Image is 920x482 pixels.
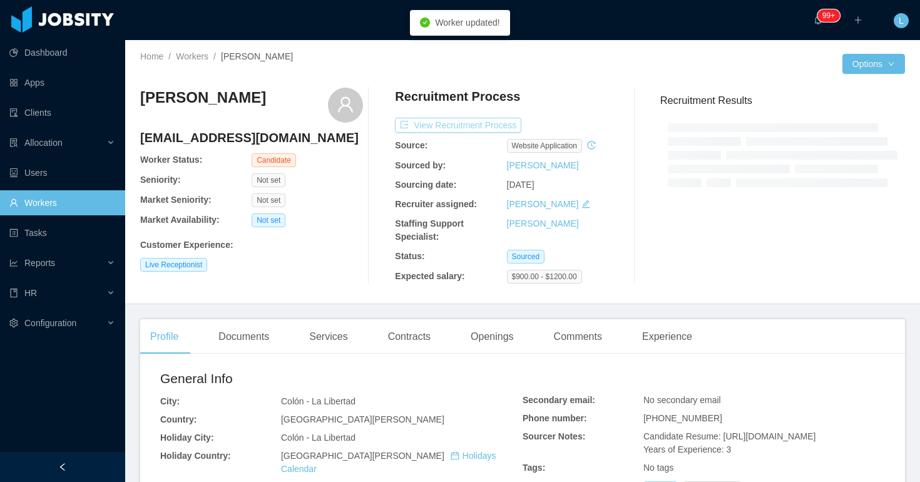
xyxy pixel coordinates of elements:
button: Optionsicon: down [842,54,905,74]
sup: 2137 [817,9,840,22]
div: Profile [140,319,188,354]
b: Tags: [523,463,545,473]
span: Colón - La Libertad [281,433,355,443]
span: No secondary email [643,395,721,405]
a: icon: userWorkers [9,190,115,215]
div: Documents [208,319,279,354]
i: icon: plus [854,16,862,24]
span: Live Receptionist [140,258,207,272]
b: City: [160,396,180,406]
i: icon: line-chart [9,259,18,267]
div: No tags [643,461,885,474]
div: Experience [632,319,702,354]
span: Allocation [24,138,63,148]
b: Sourcer Notes: [523,431,585,441]
b: Phone number: [523,413,587,423]
span: [GEOGRAPHIC_DATA][PERSON_NAME] [281,414,444,424]
b: Status: [395,251,424,261]
b: Source: [395,140,427,150]
b: Country: [160,414,197,424]
h4: Recruitment Process [395,88,520,105]
b: Sourcing date: [395,180,456,190]
span: Worker updated! [435,18,499,28]
span: [PERSON_NAME] [221,51,293,61]
b: Secondary email: [523,395,595,405]
span: [GEOGRAPHIC_DATA][PERSON_NAME] [281,451,496,474]
button: icon: exportView Recruitment Process [395,118,521,133]
span: [DATE] [507,180,534,190]
i: icon: calendar [451,451,459,460]
a: [PERSON_NAME] [507,199,579,209]
a: icon: auditClients [9,100,115,125]
div: Services [299,319,357,354]
span: L [899,13,904,28]
b: Expected salary: [395,271,464,281]
h3: Recruitment Results [660,93,905,108]
i: icon: solution [9,138,18,147]
a: Home [140,51,163,61]
div: Comments [544,319,612,354]
b: Seniority: [140,175,181,185]
h2: General Info [160,369,523,389]
span: $900.00 - $1200.00 [507,270,582,284]
a: [PERSON_NAME] [507,160,579,170]
span: Sourced [507,250,545,264]
b: Customer Experience : [140,240,233,250]
i: icon: history [587,141,596,150]
span: Candidate Resume: [URL][DOMAIN_NAME] Years of Experience: 3 [643,431,815,454]
b: Market Availability: [140,215,220,225]
b: Staffing Support Specialist: [395,218,464,242]
div: Openings [461,319,524,354]
i: icon: check-circle [420,18,430,28]
span: website application [507,139,583,153]
span: [PHONE_NUMBER] [643,413,722,423]
span: Colón - La Libertad [281,396,355,406]
a: icon: exportView Recruitment Process [395,120,521,130]
span: / [213,51,216,61]
span: Not set [252,213,285,227]
a: icon: appstoreApps [9,70,115,95]
h4: [EMAIL_ADDRESS][DOMAIN_NAME] [140,129,363,146]
b: Recruiter assigned: [395,199,477,209]
span: HR [24,288,37,298]
span: Not set [252,173,285,187]
b: Market Seniority: [140,195,212,205]
span: Not set [252,193,285,207]
a: icon: robotUsers [9,160,115,185]
b: Holiday Country: [160,451,231,461]
a: [PERSON_NAME] [507,218,579,228]
i: icon: bell [814,16,822,24]
b: Holiday City: [160,433,214,443]
i: icon: user [337,96,354,113]
span: / [168,51,171,61]
a: icon: pie-chartDashboard [9,40,115,65]
b: Worker Status: [140,155,202,165]
span: Candidate [252,153,296,167]
span: Reports [24,258,55,268]
i: icon: book [9,289,18,297]
h3: [PERSON_NAME] [140,88,266,108]
b: Sourced by: [395,160,446,170]
div: Contracts [378,319,441,354]
a: icon: profileTasks [9,220,115,245]
a: Workers [176,51,208,61]
i: icon: edit [581,200,590,208]
span: Configuration [24,318,76,328]
i: icon: setting [9,319,18,327]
